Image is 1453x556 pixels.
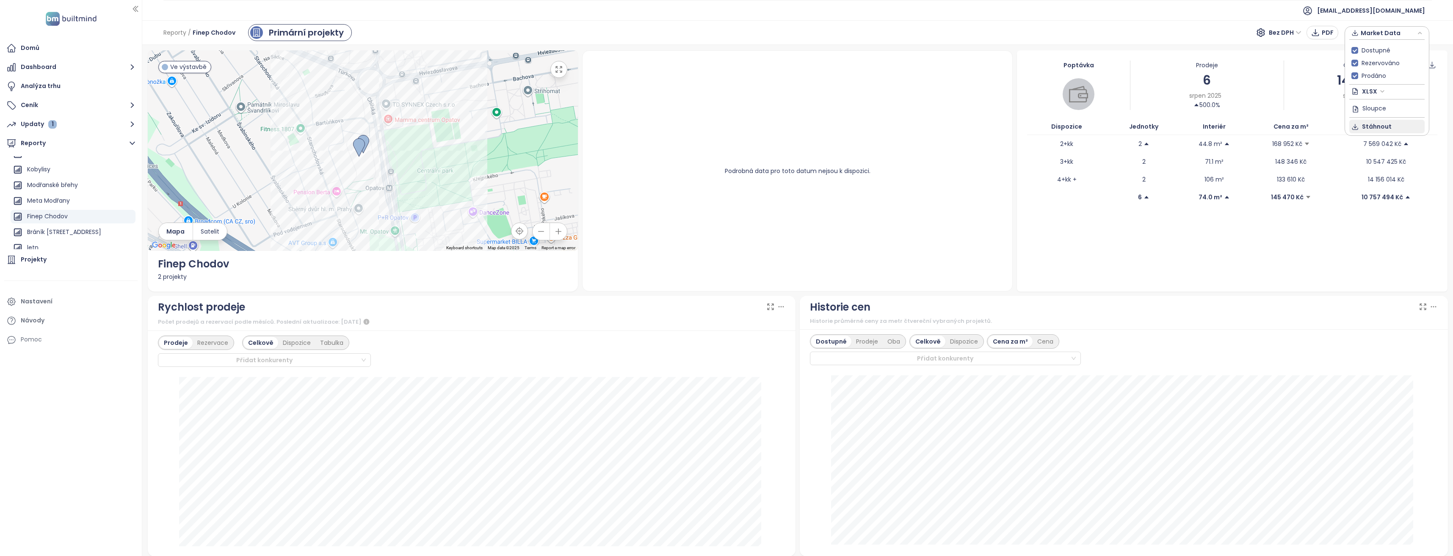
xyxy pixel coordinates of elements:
[1269,26,1301,39] span: Bez DPH
[1193,102,1199,108] span: caret-up
[1362,122,1392,131] span: Stáhnout
[1403,141,1409,147] span: caret-up
[193,337,233,349] div: Rezervace
[1358,46,1394,55] span: Dostupné
[1069,85,1088,104] img: wallet
[1343,61,1378,70] div: Cena za m²
[446,245,483,251] button: Keyboard shortcuts
[1033,336,1058,347] div: Cena
[1362,85,1385,98] span: XLSX
[4,135,138,152] button: Reporty
[1106,118,1182,135] th: Jednotky
[1224,194,1230,200] span: caret-up
[1027,135,1106,153] td: 2+kk
[851,336,883,347] div: Prodeje
[21,334,42,345] div: Pomoc
[158,256,568,272] div: Finep Chodov
[1138,193,1142,202] p: 6
[27,195,70,206] div: Meta Modřany
[1335,118,1438,135] th: Cena
[166,227,185,236] span: Mapa
[541,245,575,250] a: Report a map error
[1305,194,1311,200] span: caret-down
[1189,91,1221,100] span: srpen 2025
[1272,139,1302,149] p: 168 952 Kč
[811,336,851,347] div: Dostupné
[1182,118,1247,135] th: Interiér
[1368,175,1404,184] p: 14 156 014 Kč
[163,25,186,40] span: Reporty
[159,337,193,349] div: Prodeje
[4,59,138,76] button: Dashboard
[11,194,135,208] div: Meta Modřany
[1027,61,1130,70] div: Poptávka
[193,25,235,40] span: Finep Chodov
[4,40,138,57] a: Domů
[158,299,245,315] div: Rychlost prodeje
[21,119,57,129] div: Updaty
[525,245,536,250] a: Terms (opens in new tab)
[11,179,135,192] div: Modřanské břehy
[945,336,983,347] div: Dispozice
[11,163,135,176] div: Kobylisy
[1358,58,1403,68] span: Rezervováno
[1284,70,1437,90] div: 145k Kč
[4,251,138,268] a: Projekty
[188,25,191,40] span: /
[1144,194,1149,200] span: caret-up
[1322,28,1334,37] span: PDF
[1138,139,1142,149] p: 2
[4,312,138,329] a: Návody
[1362,103,1386,113] span: Sloupce
[11,226,135,239] div: Bráník [STREET_ADDRESS]
[27,164,50,175] div: Kobylisy
[1193,100,1220,110] div: 500.0%
[21,43,39,53] div: Domů
[27,180,78,190] div: Modřanské břehy
[810,299,870,315] div: Historie cen
[1363,139,1401,149] p: 7 569 042 Kč
[1271,193,1304,202] p: 145 470 Kč
[1343,91,1375,100] span: srpen 2025
[27,242,39,253] div: letn
[1199,139,1222,149] p: 44.8 m²
[278,337,315,349] div: Dispozice
[159,223,193,240] button: Mapa
[243,337,278,349] div: Celkově
[1275,157,1307,166] p: 148 346 Kč
[4,78,138,95] a: Analýza trhu
[248,24,352,41] a: primary
[488,245,519,250] span: Map data ©2025
[1247,118,1334,135] th: Cena za m²
[1362,193,1403,202] p: 10 757 494 Kč
[988,336,1033,347] div: Cena za m²
[1199,193,1222,202] p: 74.0 m²
[911,336,945,347] div: Celkově
[21,254,47,265] div: Projekty
[11,241,135,255] div: letn
[1204,175,1224,184] p: 106 m²
[1304,141,1310,147] span: caret-down
[150,240,178,251] a: Open this area in Google Maps (opens a new window)
[1130,61,1284,70] div: Prodeje
[1144,141,1149,147] span: caret-up
[1317,0,1425,21] span: [EMAIL_ADDRESS][DOMAIN_NAME]
[11,210,135,223] div: Finep Chodov
[4,331,138,348] div: Pomoc
[1349,27,1425,39] div: button
[1358,71,1389,80] span: Prodáno
[1224,141,1230,147] span: caret-up
[48,120,57,129] div: 1
[883,336,905,347] div: Oba
[158,272,568,281] div: 2 projekty
[1142,157,1146,166] p: 2
[193,223,227,240] button: Satelit
[1142,175,1146,184] p: 2
[21,296,52,307] div: Nastavení
[1405,194,1411,200] span: caret-up
[170,62,207,72] span: Ve výstavbě
[1277,175,1305,184] p: 133 610 Kč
